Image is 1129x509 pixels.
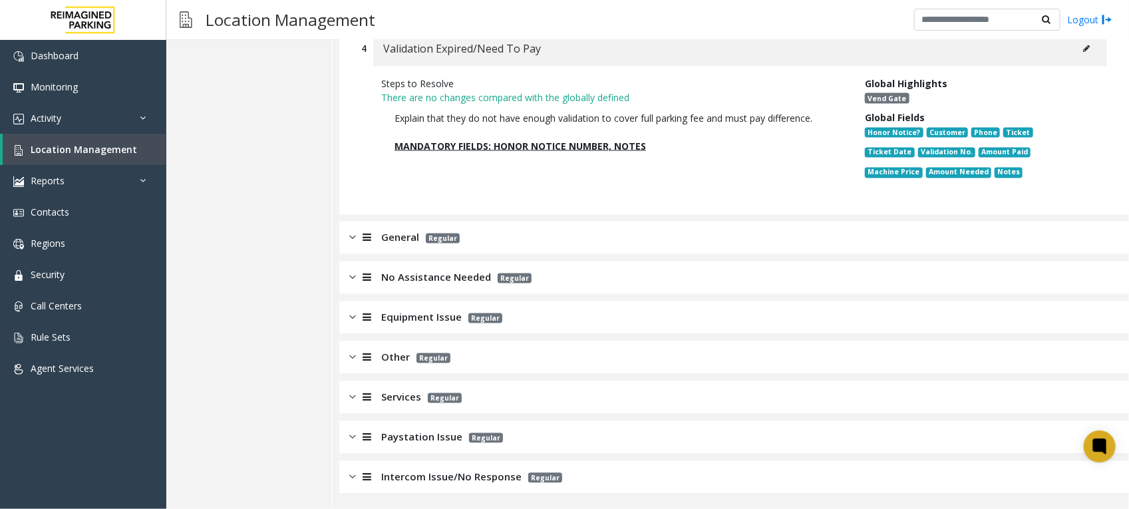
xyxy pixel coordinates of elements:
img: 'icon' [13,364,24,375]
div: Steps to Resolve [381,77,845,90]
span: General [381,230,419,246]
img: closed [349,230,356,246]
img: 'icon' [13,145,24,156]
img: closed [349,270,356,285]
span: Rule Sets [31,331,71,343]
span: Services [381,390,421,405]
p: Explain that they do not have enough validation to cover full parking fee and must pay difference. [395,111,832,125]
a: Logout [1067,13,1112,27]
span: Amount Needed [926,168,991,178]
span: Ticket [1003,128,1033,138]
span: Activity [31,112,61,124]
span: Vend Gate [865,93,909,104]
img: pageIcon [180,3,192,36]
img: 'icon' [13,301,24,312]
img: logout [1102,13,1112,27]
p: There are no changes compared with the globally defined [381,90,845,104]
img: closed [349,470,356,485]
img: 'icon' [13,176,24,187]
span: Regions [31,237,65,250]
span: Regular [498,273,532,283]
img: closed [349,390,356,405]
span: Regular [428,393,462,403]
span: Dashboard [31,49,79,62]
img: 'icon' [13,114,24,124]
img: 'icon' [13,270,24,281]
img: closed [349,310,356,325]
span: Machine Price [865,168,922,178]
img: closed [349,430,356,445]
span: Global Highlights [865,77,947,90]
span: Other [381,350,410,365]
span: Amount Paid [979,148,1031,158]
span: Call Centers [31,299,82,312]
span: Honor Notice? [865,128,923,138]
span: Ticket Date [865,148,914,158]
span: Monitoring [31,81,78,93]
a: Location Management [3,134,166,165]
span: Intercom Issue/No Response [381,470,522,485]
span: Validation Expired/Need To Pay [383,40,541,57]
span: Reports [31,174,65,187]
h3: Location Management [199,3,382,36]
span: Validation No. [918,148,975,158]
span: Phone [971,128,1000,138]
span: Regular [416,353,450,363]
span: Contacts [31,206,69,218]
u: MANDATORY FIELDS: HONOR NOTICE NUMBER, NOTES [395,140,646,152]
span: Security [31,268,65,281]
span: Regular [426,234,460,244]
div: 4 [361,41,367,55]
span: Regular [528,473,562,483]
span: Customer [927,128,968,138]
span: Global Fields [865,111,925,124]
span: Regular [469,433,503,443]
span: No Assistance Needed [381,270,491,285]
span: Location Management [31,143,137,156]
span: Regular [468,313,502,323]
img: 'icon' [13,333,24,343]
img: 'icon' [13,83,24,93]
img: 'icon' [13,51,24,62]
span: Agent Services [31,362,94,375]
img: 'icon' [13,239,24,250]
span: Equipment Issue [381,310,462,325]
img: 'icon' [13,208,24,218]
span: Paystation Issue [381,430,462,445]
span: Notes [995,168,1023,178]
img: closed [349,350,356,365]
